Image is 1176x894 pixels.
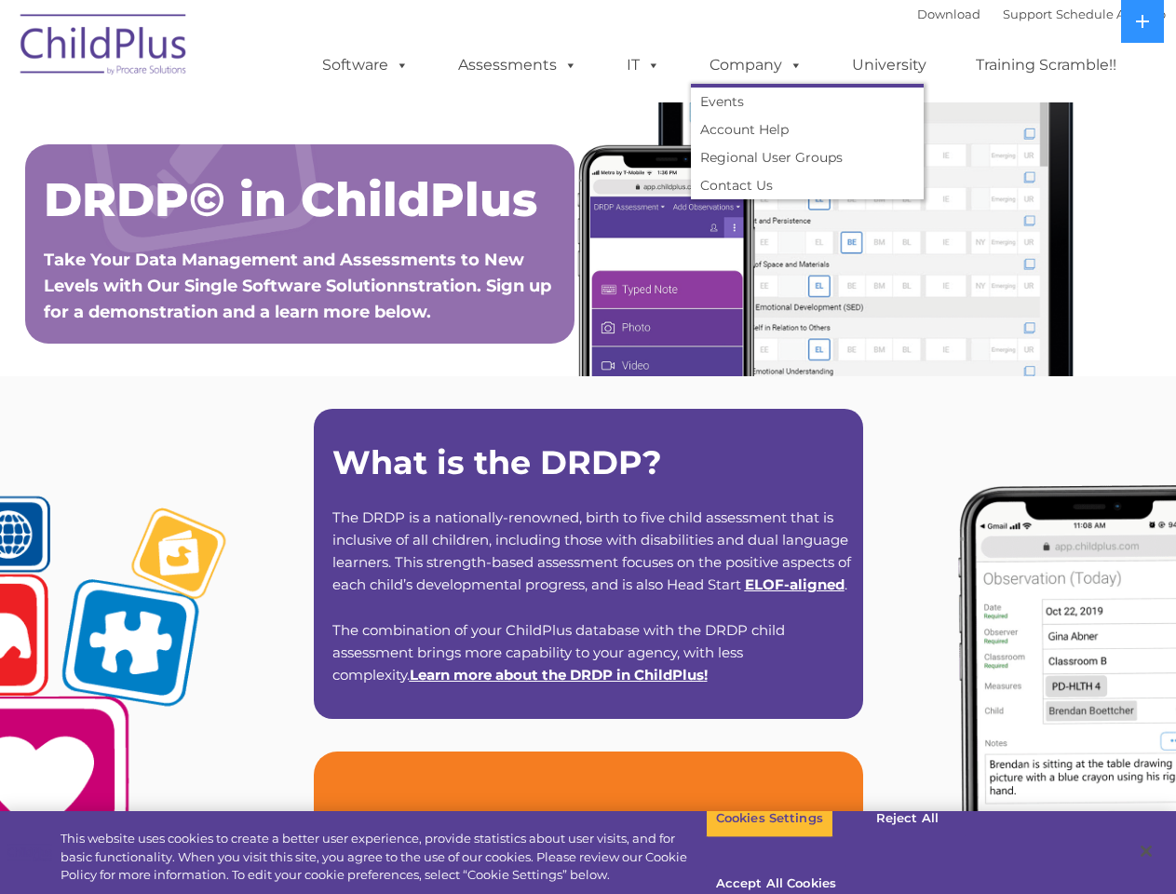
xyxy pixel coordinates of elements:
a: Software [304,47,427,84]
span: The combination of your ChildPlus database with the DRDP child assessment brings more capability ... [332,621,785,684]
button: Close [1126,831,1167,872]
a: Learn more about the DRDP in ChildPlus [410,666,704,684]
a: Schedule A Demo [1056,7,1166,21]
a: Contact Us [691,171,924,199]
font: | [917,7,1166,21]
img: ChildPlus by Procare Solutions [11,1,197,94]
strong: What is the DRDP? [332,442,662,482]
span: Take Your Data Management and Assessments to New Levels with Our Single Software Solutionnstratio... [44,250,551,322]
span: DRDP© in ChildPlus [44,171,537,228]
a: Company [691,47,821,84]
span: ! [410,666,708,684]
a: Training Scramble!! [957,47,1135,84]
a: Download [917,7,980,21]
button: Cookies Settings [706,799,833,838]
a: Account Help [691,115,924,143]
a: Regional User Groups [691,143,924,171]
a: University [833,47,945,84]
a: Support [1003,7,1052,21]
span: The DRDP is a nationally-renowned, birth to five child assessment that is inclusive of all childr... [332,508,851,593]
a: IT [608,47,679,84]
div: This website uses cookies to create a better user experience, provide statistics about user visit... [61,830,706,885]
button: Reject All [849,799,966,838]
a: Events [691,88,924,115]
a: ELOF-aligned [745,576,845,593]
a: Assessments [439,47,596,84]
